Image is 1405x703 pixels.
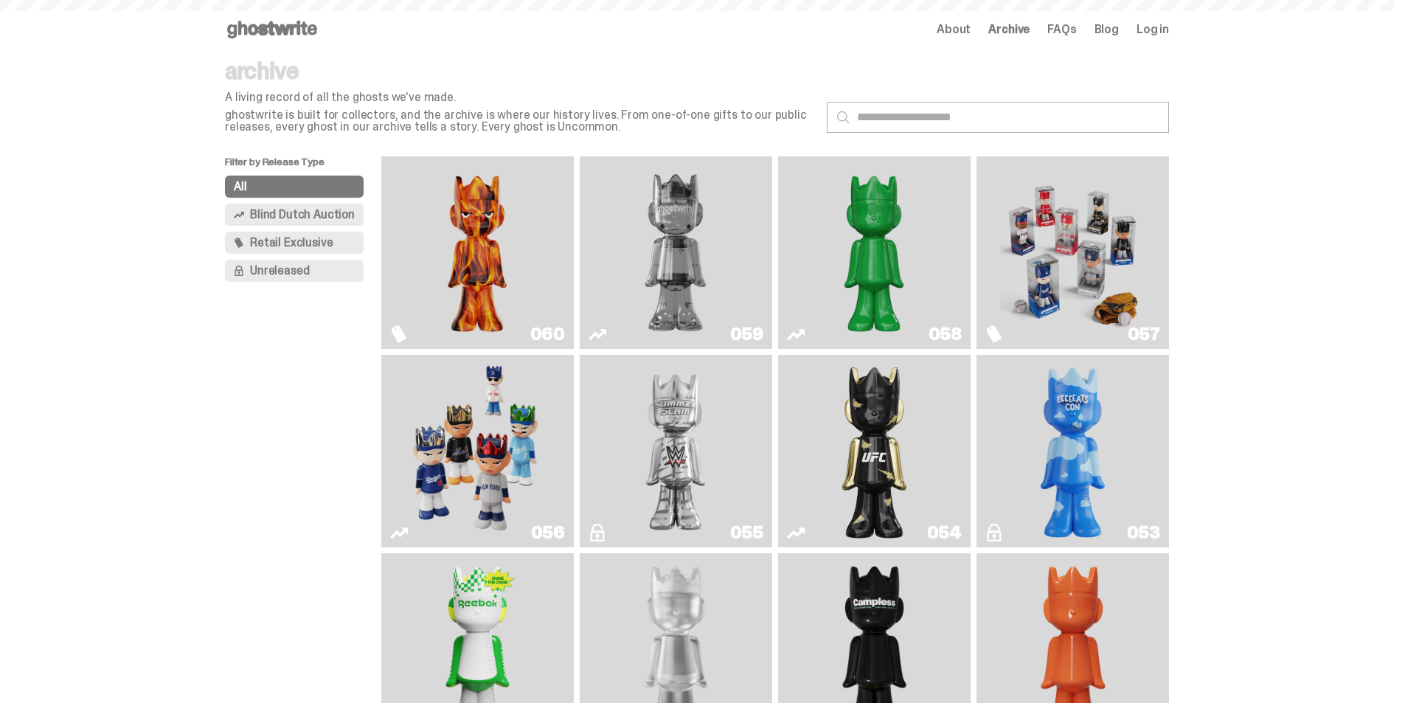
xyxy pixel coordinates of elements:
button: All [225,176,364,198]
button: Blind Dutch Auction [225,204,364,226]
img: Schrödinger's ghost: Sunday Green [802,162,946,343]
div: 058 [929,325,962,343]
a: Game Face (2025) [985,162,1160,343]
a: Log in [1137,24,1169,35]
div: 053 [1127,524,1160,541]
div: 056 [531,524,565,541]
img: ghooooost [1034,361,1112,541]
span: Retail Exclusive [250,237,333,249]
a: Blog [1094,24,1119,35]
img: Game Face (2025) [405,361,549,541]
div: 055 [730,524,763,541]
a: Schrödinger's ghost: Sunday Green [787,162,962,343]
div: 054 [927,524,962,541]
span: Unreleased [250,265,309,277]
a: I Was There SummerSlam [589,361,763,541]
a: About [937,24,971,35]
img: Game Face (2025) [1000,162,1145,343]
img: Two [603,162,748,343]
p: A living record of all the ghosts we've made. [225,91,815,103]
a: Archive [988,24,1030,35]
img: Always On Fire [405,162,549,343]
a: ghooooost [985,361,1160,541]
img: Ruby [836,361,914,541]
span: Blind Dutch Auction [250,209,355,221]
button: Retail Exclusive [225,232,364,254]
a: Game Face (2025) [390,361,565,541]
a: Two [589,162,763,343]
div: 060 [530,325,565,343]
div: 057 [1128,325,1160,343]
span: All [234,181,247,193]
a: Always On Fire [390,162,565,343]
button: Unreleased [225,260,364,282]
img: I Was There SummerSlam [603,361,748,541]
p: archive [225,59,815,83]
p: Filter by Release Type [225,156,381,176]
p: ghostwrite is built for collectors, and the archive is where our history lives. From one-of-one g... [225,109,815,133]
a: Ruby [787,361,962,541]
div: 059 [730,325,763,343]
a: FAQs [1047,24,1076,35]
